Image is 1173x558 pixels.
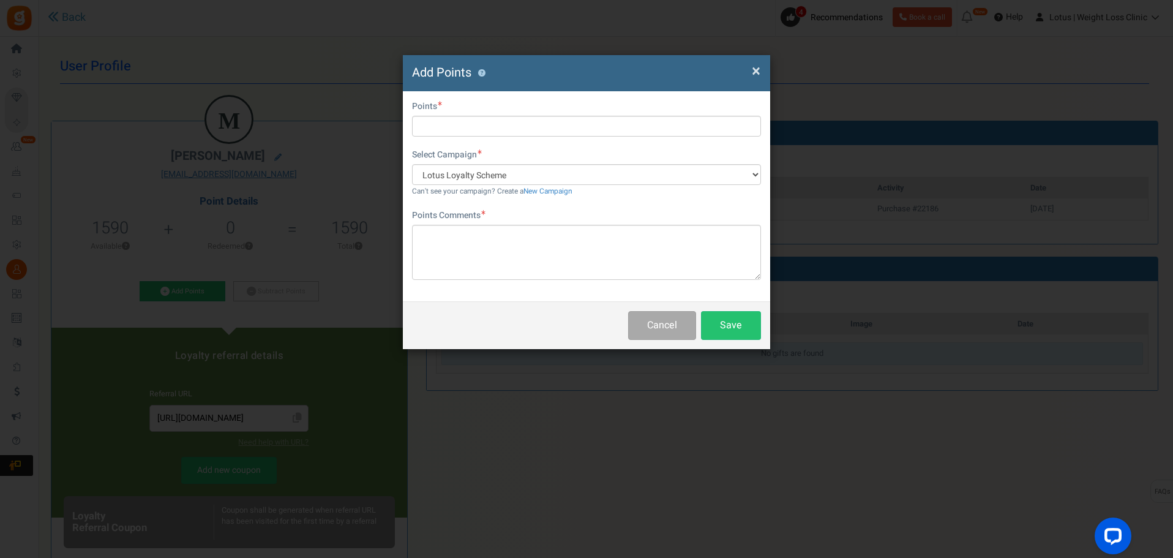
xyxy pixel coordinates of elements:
[412,209,485,222] label: Points Comments
[412,186,572,197] small: Can't see your campaign? Create a
[412,64,471,81] span: Add Points
[412,100,442,113] label: Points
[478,69,485,77] button: ?
[701,311,761,340] button: Save
[752,59,760,83] span: ×
[523,186,572,197] a: New Campaign
[412,149,482,161] label: Select Campaign
[628,311,696,340] button: Cancel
